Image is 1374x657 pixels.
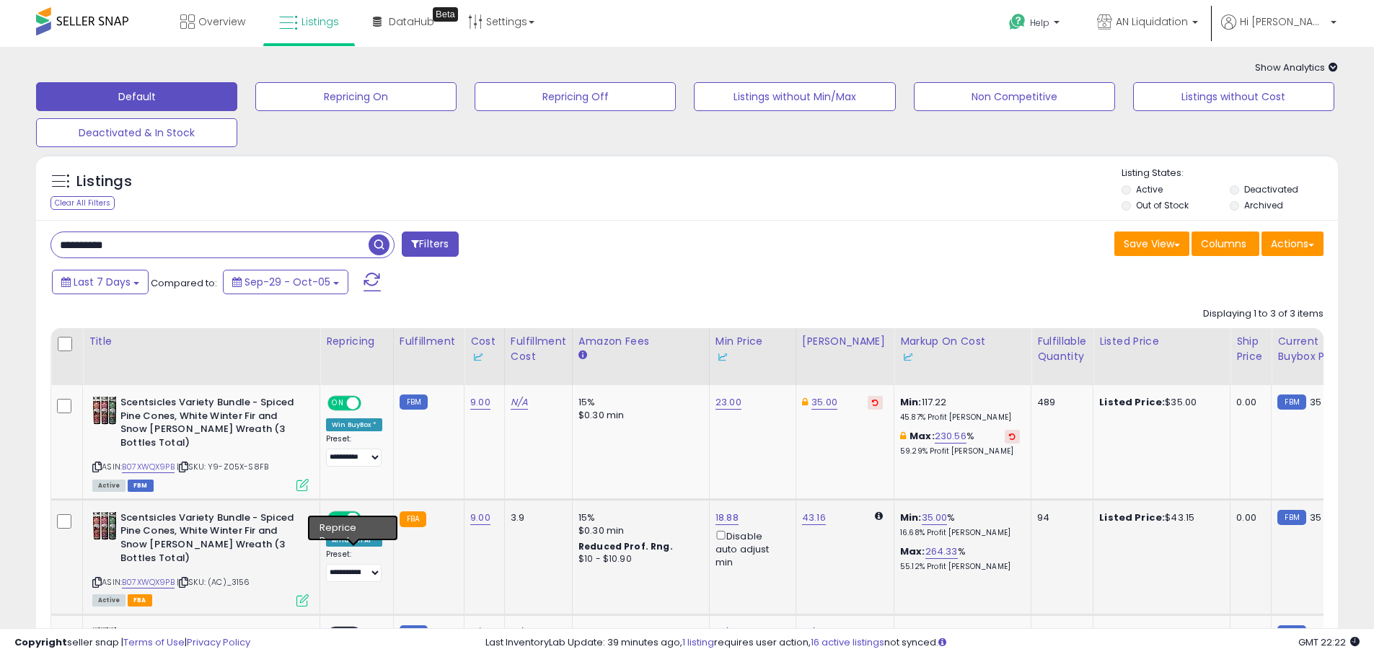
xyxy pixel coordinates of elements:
div: Fulfillable Quantity [1037,334,1087,364]
small: FBM [1277,510,1305,525]
div: 0.00 [1236,396,1260,409]
span: Overview [198,14,245,29]
a: B07XWQX9PB [122,576,175,588]
span: AN Liquidation [1116,14,1188,29]
span: OFF [359,512,382,524]
b: Scentsicles Variety Bundle - Spiced Pine Cones, White Winter Fir and Snow [PERSON_NAME] Wreath (3... [120,511,296,568]
a: N/A [715,626,733,640]
div: Win BuyBox * [326,418,382,431]
div: Cost [470,334,498,364]
div: 117.22 [900,396,1020,423]
div: Min Price [715,334,790,364]
th: The percentage added to the cost of goods (COGS) that forms the calculator for Min & Max prices. [894,328,1031,385]
div: Some or all of the values in this column are provided from Inventory Lab. [470,349,498,364]
div: Some or all of the values in this column are provided from Inventory Lab. [715,349,790,364]
button: Save View [1114,232,1189,256]
span: OFF [341,627,364,640]
button: Deactivated & In Stock [36,118,237,147]
button: Repricing On [255,82,457,111]
small: FBM [400,625,428,640]
span: 35 [1310,511,1321,524]
span: Columns [1201,237,1246,251]
div: Fulfillment Cost [511,334,566,364]
div: 489 [1037,396,1082,409]
span: ON [329,397,347,410]
span: Hi [PERSON_NAME] [1240,14,1326,29]
span: FBA [128,594,152,607]
small: FBA [400,511,426,527]
span: Sep-29 - Oct-05 [245,275,330,289]
div: Clear All Filters [50,196,115,210]
div: Fulfillment [400,334,458,349]
div: 94 [1037,511,1082,524]
button: Actions [1261,232,1324,256]
b: Max: [900,544,925,558]
span: OFF [359,397,382,410]
span: Listings [301,14,339,29]
button: Last 7 Days [52,270,149,294]
span: Last 7 Days [74,275,131,289]
a: N/A [470,626,488,640]
a: 9.00 [470,395,490,410]
span: ON [329,512,347,524]
span: DataHub [389,14,434,29]
a: 43.16 [802,511,826,525]
img: 51CVw6mL-ZL._SL40_.jpg [92,627,117,656]
div: 0.00 [1236,511,1260,524]
a: N/A [511,395,528,410]
div: Displaying 1 to 3 of 3 items [1203,307,1324,321]
button: Repricing Off [475,82,676,111]
div: 0.00 [1236,627,1260,640]
a: Help [998,2,1074,47]
div: [PERSON_NAME] [802,334,888,349]
div: $10 - $10.90 [578,553,698,565]
small: Amazon Fees. [578,349,587,362]
b: Min: [900,626,922,640]
div: seller snap | | [14,636,250,650]
button: Columns [1192,232,1259,256]
b: Max: [910,429,935,443]
div: 15% [578,627,698,640]
div: 15% [578,511,698,524]
p: 45.87% Profit [PERSON_NAME] [900,413,1020,423]
div: Markup on Cost [900,334,1025,364]
small: FBM [1277,394,1305,410]
button: Non Competitive [914,82,1115,111]
a: 1 listing [682,635,714,649]
a: Hi [PERSON_NAME] [1221,14,1336,47]
a: 264.33 [925,544,958,559]
img: InventoryLab Logo [470,350,485,364]
div: % [900,511,1020,538]
a: N/A [511,626,528,640]
div: $0.30 min [578,409,698,422]
div: Tooltip anchor [433,7,458,22]
a: N/A [802,626,819,640]
div: Ship Price [1236,334,1265,364]
label: Out of Stock [1136,199,1189,211]
div: 3.9 [511,511,561,524]
img: 51CVw6mL-ZL._SL40_.jpg [92,511,117,540]
div: Amazon Fees [578,334,703,349]
label: Deactivated [1244,183,1298,195]
div: Current Buybox Price [1277,334,1352,364]
div: ASIN: [92,396,309,490]
span: FBM [128,480,154,492]
div: $0.30 min [578,524,698,537]
button: Listings without Min/Max [694,82,895,111]
button: Sep-29 - Oct-05 [223,270,348,294]
div: Preset: [326,434,382,467]
a: Privacy Policy [187,635,250,649]
a: Terms of Use [123,635,185,649]
div: $35.00 [1099,396,1219,409]
div: 0 [1037,627,1082,640]
a: 230.56 [935,429,966,444]
span: All listings currently available for purchase on Amazon [92,480,125,492]
img: InventoryLab Logo [715,350,730,364]
b: Scentsicles Variety Bundle - Spiced Pine Cones, White Winter Fir and Snow [PERSON_NAME] Wreath (3... [120,396,296,453]
div: % [900,545,1020,572]
span: Show Analytics [1255,61,1338,74]
b: Listed Price: [1099,395,1165,409]
a: 35.00 [922,511,948,525]
div: % [900,430,1020,457]
button: Default [36,82,237,111]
